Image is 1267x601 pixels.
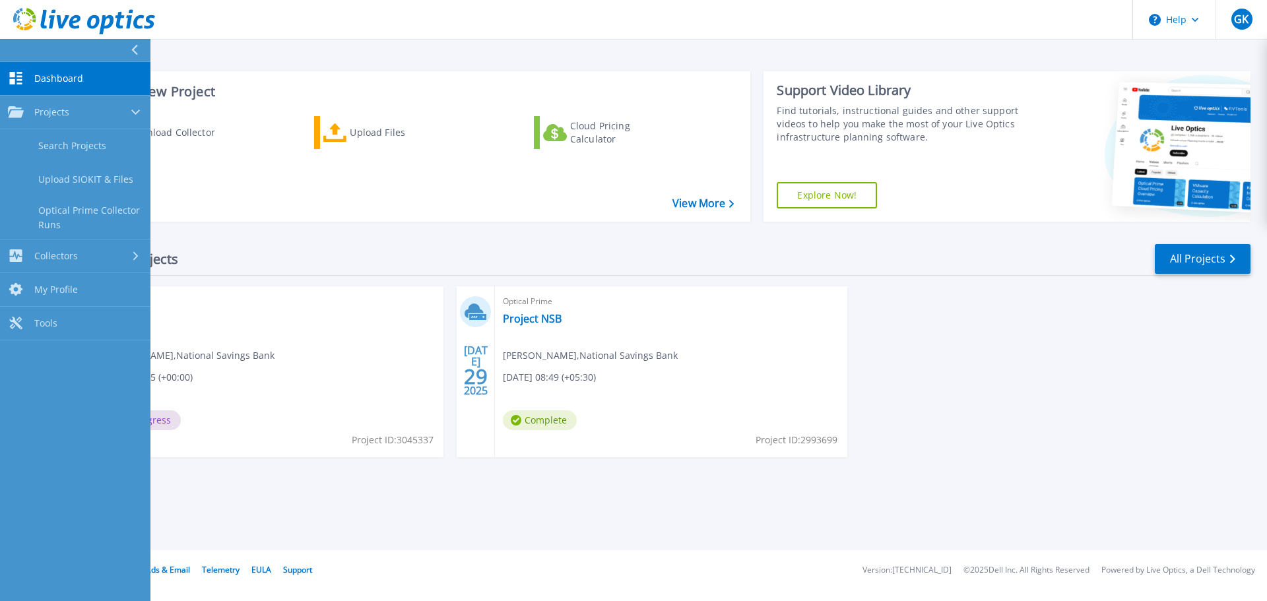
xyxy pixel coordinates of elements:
span: Dashboard [34,73,83,84]
span: [DATE] 08:49 (+05:30) [503,370,596,385]
div: Find tutorials, instructional guides and other support videos to help you make the most of your L... [777,104,1025,144]
li: Powered by Live Optics, a Dell Technology [1101,566,1255,575]
div: [DATE] 2025 [463,346,488,395]
div: Cloud Pricing Calculator [570,119,676,146]
span: Optical Prime [503,294,839,309]
div: Download Collector [127,119,233,146]
a: EULA [251,564,271,575]
a: View More [672,197,734,210]
span: Project ID: 3045337 [352,433,434,447]
span: Collectors [34,250,78,262]
span: My Profile [34,284,78,296]
span: Project ID: 2993699 [756,433,837,447]
span: Tools [34,317,57,329]
span: [PERSON_NAME] , National Savings Bank [503,348,678,363]
a: Cloud Pricing Calculator [534,116,681,149]
span: Projects [34,106,69,118]
span: Complete [503,410,577,430]
a: Upload Files [314,116,461,149]
span: Optical Prime [100,294,436,309]
a: Project NSB [503,312,562,325]
h3: Start a New Project [94,84,734,99]
div: Support Video Library [777,82,1025,99]
a: All Projects [1155,244,1251,274]
li: © 2025 Dell Inc. All Rights Reserved [963,566,1089,575]
a: Explore Now! [777,182,877,208]
span: [PERSON_NAME] , National Savings Bank [100,348,275,363]
a: Download Collector [94,116,241,149]
a: Telemetry [202,564,240,575]
a: Support [283,564,312,575]
div: Upload Files [350,119,455,146]
li: Version: [TECHNICAL_ID] [862,566,952,575]
span: 29 [464,371,488,382]
span: GK [1234,14,1249,24]
a: Ads & Email [146,564,190,575]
